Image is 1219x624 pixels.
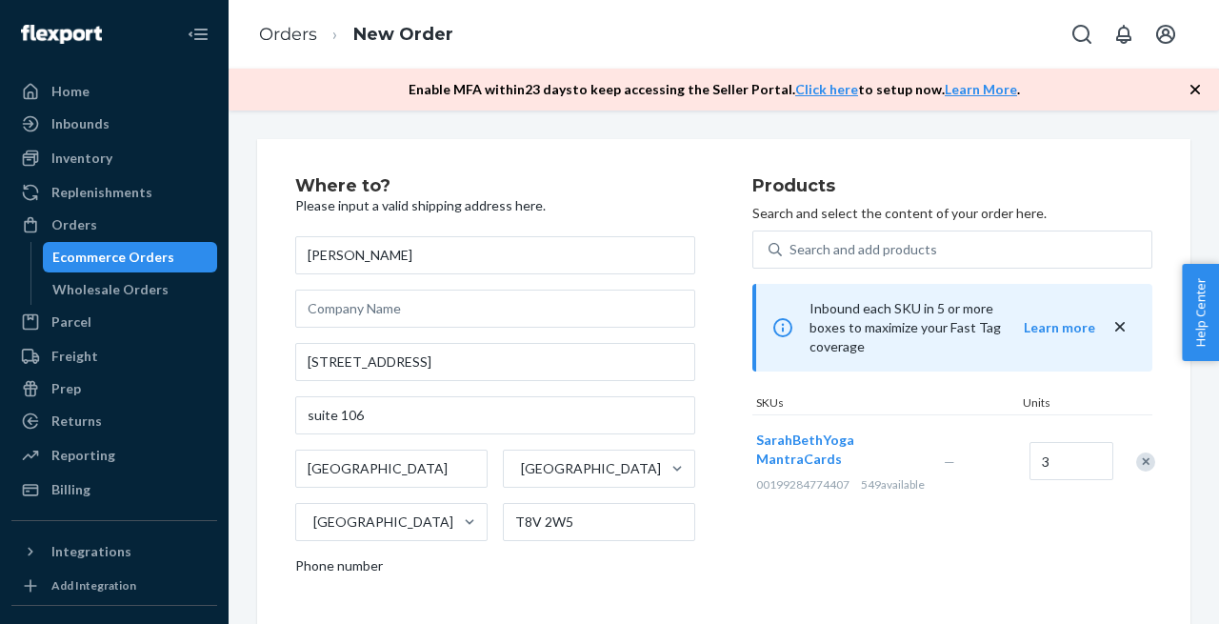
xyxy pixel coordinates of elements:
button: Open Search Box [1063,15,1101,53]
a: Orders [259,24,317,45]
img: Flexport logo [21,25,102,44]
div: Home [51,82,90,101]
a: Add Integration [11,574,217,597]
div: Replenishments [51,183,152,202]
span: — [944,453,955,470]
div: Search and add products [789,240,937,259]
div: Inbound each SKU in 5 or more boxes to maximize your Fast Tag coverage [752,284,1152,372]
input: ZIP Code [503,503,695,541]
a: Freight [11,341,217,372]
div: Wholesale Orders [52,280,169,299]
input: Company Name [295,290,695,328]
p: Enable MFA within 23 days to keep accessing the Seller Portal. to setup now. . [409,80,1020,99]
button: close [1110,317,1129,337]
a: Orders [11,210,217,240]
div: Parcel [51,312,91,332]
a: Inbounds [11,109,217,139]
button: Open account menu [1147,15,1185,53]
input: Street Address 2 (Optional) [295,396,695,434]
div: [GEOGRAPHIC_DATA] [521,459,661,478]
input: [GEOGRAPHIC_DATA] [311,513,313,532]
div: Prep [51,379,81,398]
div: Freight [51,347,98,366]
button: Integrations [11,536,217,567]
h2: Where to? [295,177,695,196]
a: Click here [795,81,858,97]
p: Please input a valid shipping address here. [295,196,695,215]
button: Help Center [1182,264,1219,361]
input: Quantity [1029,442,1113,480]
a: Returns [11,406,217,436]
div: SKUs [752,394,1019,414]
a: Reporting [11,440,217,471]
a: Prep [11,373,217,404]
span: 549 available [861,477,925,492]
a: New Order [353,24,453,45]
span: Phone number [295,556,383,583]
input: City [295,450,488,488]
p: Search and select the content of your order here. [752,204,1152,223]
div: [GEOGRAPHIC_DATA] [313,513,453,532]
div: Remove Item [1136,453,1155,472]
a: Parcel [11,307,217,337]
div: Add Integration [51,577,136,594]
ol: breadcrumbs [244,7,469,63]
a: Inventory [11,143,217,173]
input: Street Address [295,343,695,381]
button: SarahBethYoga MantraCards [756,431,921,469]
div: Units [1019,394,1105,414]
div: Inventory [51,149,112,168]
input: First & Last Name [295,236,695,274]
a: Replenishments [11,177,217,208]
div: Billing [51,480,90,499]
button: Close Navigation [179,15,217,53]
iframe: Opens a widget where you can chat to one of our agents [1095,567,1200,614]
div: Returns [51,412,102,431]
span: 00199284774407 [756,477,849,492]
div: Reporting [51,446,115,465]
div: Ecommerce Orders [52,248,174,267]
a: Wholesale Orders [43,274,218,305]
div: Integrations [51,542,131,561]
div: Orders [51,215,97,234]
h2: Products [752,177,1152,196]
a: Billing [11,474,217,505]
a: Home [11,76,217,107]
a: Learn More [945,81,1017,97]
span: SarahBethYoga MantraCards [756,432,854,467]
button: Learn more [1024,318,1095,337]
button: Open notifications [1105,15,1143,53]
a: Ecommerce Orders [43,242,218,272]
div: Inbounds [51,114,110,133]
